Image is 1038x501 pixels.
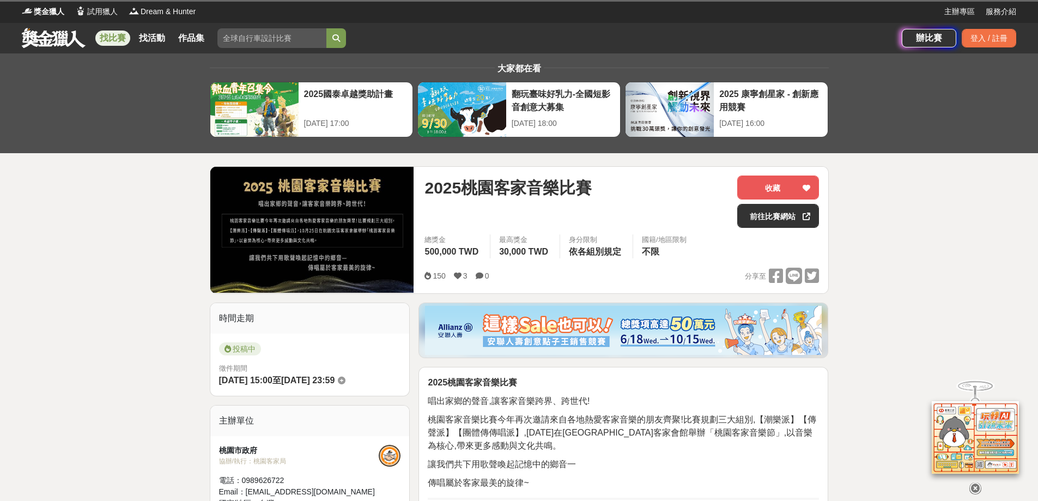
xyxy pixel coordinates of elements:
a: Logo獎金獵人 [22,6,64,17]
span: 2025桃園客家音樂比賽 [424,176,592,200]
div: 2025 康寧創星家 - 創新應用競賽 [719,88,822,112]
span: 依各組別規定 [569,247,621,256]
img: Cover Image [210,167,414,293]
span: 30,000 TWD [499,247,548,256]
strong: 2025桃園客家音樂比賽 [428,378,517,387]
input: 全球自行車設計比賽 [217,28,326,48]
div: Email： [EMAIL_ADDRESS][DOMAIN_NAME] [219,486,379,498]
span: 桃園客家音樂比賽今年再次邀請來自各地熱愛客家音樂的朋友齊聚!比賽規劃三大組別,【潮樂派】【傳聲派】【團體傳傳唱派】,[DATE]在[GEOGRAPHIC_DATA]客家會館舉辦「桃園客家音樂節」... [428,415,816,450]
img: Logo [22,5,33,16]
span: 讓我們共下用歌聲喚起記憶中的鄉音一 [428,460,576,469]
span: 唱出家鄉的聲音,讓客家音樂跨界、跨世代! [428,396,590,406]
img: Logo [129,5,139,16]
div: 2025國泰卓越獎助計畫 [304,88,407,112]
img: Logo [75,5,86,16]
button: 收藏 [737,176,819,200]
span: 投稿中 [219,342,261,355]
span: 獎金獵人 [34,6,64,17]
span: 試用獵人 [87,6,118,17]
div: 電話： 0989626722 [219,475,379,486]
div: [DATE] 18:00 [512,118,615,129]
span: [DATE] 15:00 [219,376,272,385]
div: 協辦/執行： 桃園客家局 [219,456,379,466]
span: 徵件期間 [219,364,247,372]
a: 辦比賽 [902,29,956,47]
span: 分享至 [745,268,766,285]
img: d2146d9a-e6f6-4337-9592-8cefde37ba6b.png [932,401,1019,474]
span: 500,000 TWD [424,247,478,256]
span: 傳唱屬於客家最美的旋律~ [428,478,529,487]
a: 服務介紹 [986,6,1016,17]
span: 總獎金 [424,234,481,245]
span: 大家都在看 [495,64,544,73]
a: 2025 康寧創星家 - 創新應用競賽[DATE] 16:00 [625,82,828,137]
div: [DATE] 17:00 [304,118,407,129]
a: 主辦專區 [944,6,975,17]
span: Dream & Hunter [141,6,196,17]
span: 最高獎金 [499,234,551,245]
span: [DATE] 23:59 [281,376,335,385]
div: 主辦單位 [210,406,410,436]
a: 前往比賽網站 [737,204,819,228]
div: 登入 / 註冊 [962,29,1016,47]
a: 作品集 [174,31,209,46]
span: 不限 [642,247,659,256]
div: 翻玩臺味好乳力-全國短影音創意大募集 [512,88,615,112]
a: 找比賽 [95,31,130,46]
div: 桃園市政府 [219,445,379,456]
span: 3 [463,271,468,280]
div: [DATE] 16:00 [719,118,822,129]
span: 150 [433,271,445,280]
a: 找活動 [135,31,169,46]
img: dcc59076-91c0-4acb-9c6b-a1d413182f46.png [425,306,822,355]
a: Logo試用獵人 [75,6,118,17]
a: 翻玩臺味好乳力-全國短影音創意大募集[DATE] 18:00 [417,82,621,137]
span: 0 [485,271,489,280]
div: 時間走期 [210,303,410,334]
div: 身分限制 [569,234,624,245]
div: 國籍/地區限制 [642,234,687,245]
a: 2025國泰卓越獎助計畫[DATE] 17:00 [210,82,413,137]
a: LogoDream & Hunter [129,6,196,17]
span: 至 [272,376,281,385]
